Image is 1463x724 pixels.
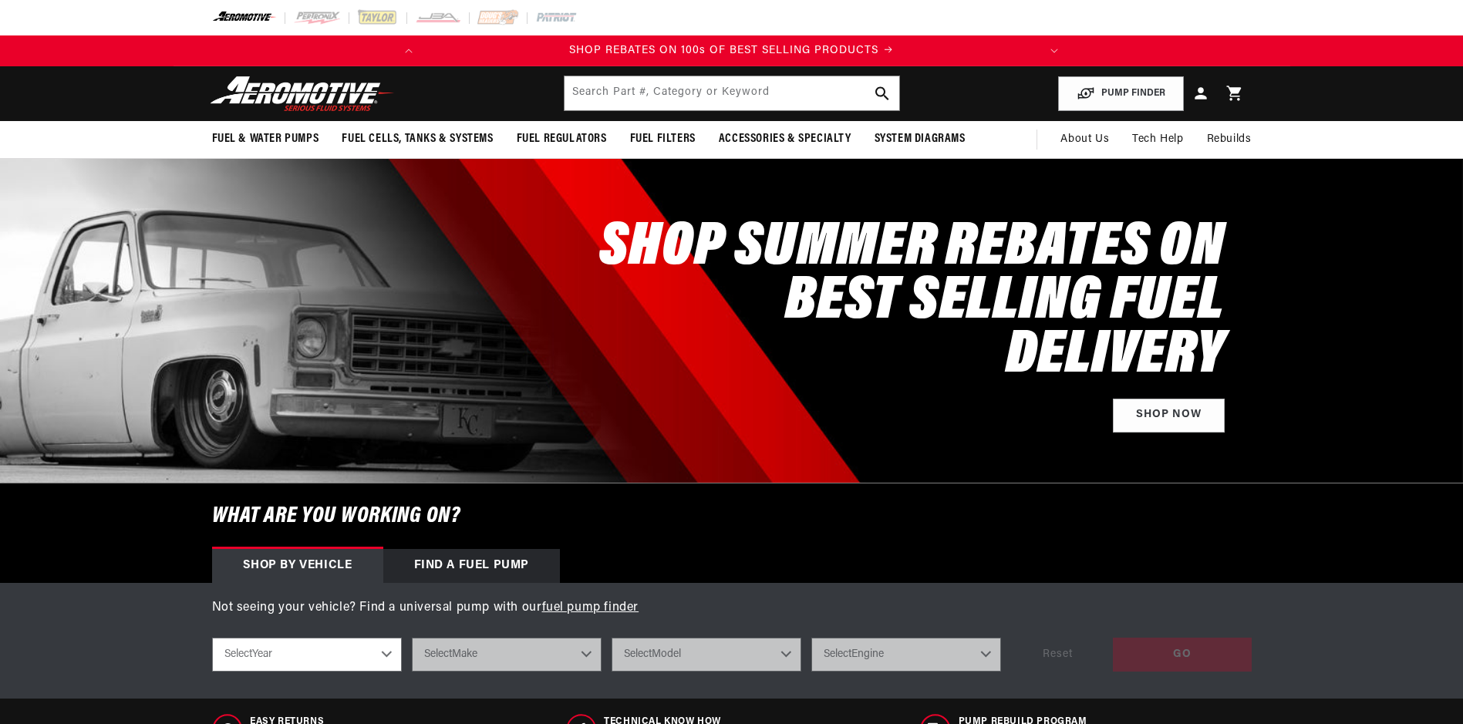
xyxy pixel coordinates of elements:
[1207,131,1252,148] span: Rebuilds
[212,598,1252,618] p: Not seeing your vehicle? Find a universal pump with our
[201,121,331,157] summary: Fuel & Water Pumps
[206,76,399,112] img: Aeromotive
[865,76,899,110] button: search button
[412,638,602,672] select: Make
[565,76,899,110] input: Search by Part Number, Category or Keyword
[1121,121,1195,158] summary: Tech Help
[1132,131,1183,148] span: Tech Help
[517,131,607,147] span: Fuel Regulators
[1195,121,1263,158] summary: Rebuilds
[542,601,639,614] a: fuel pump finder
[174,35,1290,66] slideshow-component: Translation missing: en.sections.announcements.announcement_bar
[619,121,707,157] summary: Fuel Filters
[383,549,561,583] div: Find a Fuel Pump
[174,483,1290,549] h6: What are you working on?
[707,121,863,157] summary: Accessories & Specialty
[811,638,1001,672] select: Engine
[863,121,977,157] summary: System Diagrams
[1039,35,1070,66] button: Translation missing: en.sections.announcements.next_announcement
[212,131,319,147] span: Fuel & Water Pumps
[875,131,966,147] span: System Diagrams
[330,121,504,157] summary: Fuel Cells, Tanks & Systems
[505,121,619,157] summary: Fuel Regulators
[424,42,1039,59] div: 1 of 2
[719,131,851,147] span: Accessories & Specialty
[393,35,424,66] button: Translation missing: en.sections.announcements.previous_announcement
[565,221,1225,383] h2: SHOP SUMMER REBATES ON BEST SELLING FUEL DELIVERY
[1113,399,1225,433] a: Shop Now
[424,42,1039,59] div: Announcement
[212,549,383,583] div: Shop by vehicle
[424,42,1039,59] a: SHOP REBATES ON 100s OF BEST SELLING PRODUCTS
[342,131,493,147] span: Fuel Cells, Tanks & Systems
[1058,76,1184,111] button: PUMP FINDER
[1060,133,1109,145] span: About Us
[1049,121,1121,158] a: About Us
[212,638,402,672] select: Year
[569,45,878,56] span: SHOP REBATES ON 100s OF BEST SELLING PRODUCTS
[630,131,696,147] span: Fuel Filters
[612,638,801,672] select: Model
